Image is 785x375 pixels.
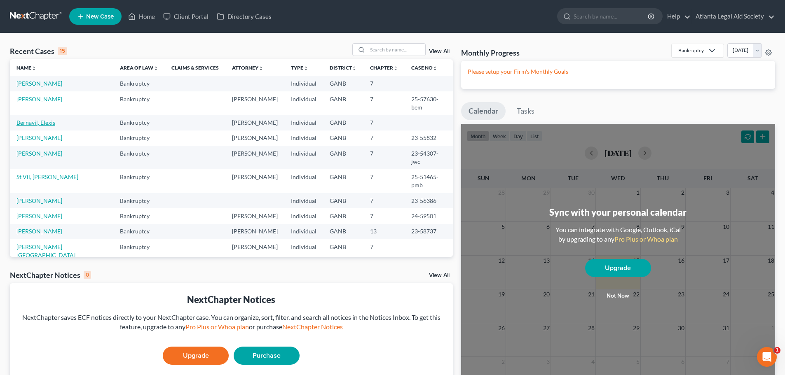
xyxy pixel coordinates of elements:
[363,146,405,169] td: 7
[31,66,36,71] i: unfold_more
[363,76,405,91] td: 7
[323,115,363,130] td: GANB
[774,347,780,354] span: 1
[113,169,165,193] td: Bankruptcy
[323,169,363,193] td: GANB
[405,208,453,224] td: 24-59501
[225,224,284,239] td: [PERSON_NAME]
[323,239,363,263] td: GANB
[163,347,229,365] a: Upgrade
[363,115,405,130] td: 7
[225,91,284,115] td: [PERSON_NAME]
[291,65,308,71] a: Typeunfold_more
[16,150,62,157] a: [PERSON_NAME]
[16,134,62,141] a: [PERSON_NAME]
[433,66,438,71] i: unfold_more
[303,66,308,71] i: unfold_more
[429,49,450,54] a: View All
[124,9,159,24] a: Home
[232,65,263,71] a: Attorneyunfold_more
[757,347,777,367] iframe: Intercom live chat
[16,243,75,259] a: [PERSON_NAME][GEOGRAPHIC_DATA]
[225,146,284,169] td: [PERSON_NAME]
[113,76,165,91] td: Bankruptcy
[225,130,284,146] td: [PERSON_NAME]
[284,76,323,91] td: Individual
[284,224,323,239] td: Individual
[363,91,405,115] td: 7
[323,224,363,239] td: GANB
[84,271,91,279] div: 0
[284,146,323,169] td: Individual
[323,208,363,224] td: GANB
[461,48,520,58] h3: Monthly Progress
[284,169,323,193] td: Individual
[16,173,78,180] a: St Vil, [PERSON_NAME]
[585,288,651,304] button: Not now
[405,91,453,115] td: 25-57630-bem
[113,91,165,115] td: Bankruptcy
[213,9,276,24] a: Directory Cases
[16,80,62,87] a: [PERSON_NAME]
[284,91,323,115] td: Individual
[405,169,453,193] td: 25-51465-pmb
[363,130,405,146] td: 7
[10,270,91,280] div: NextChapter Notices
[405,146,453,169] td: 23-54307-jwc
[323,146,363,169] td: GANB
[159,9,213,24] a: Client Portal
[678,47,704,54] div: Bankruptcy
[284,130,323,146] td: Individual
[113,193,165,208] td: Bankruptcy
[113,130,165,146] td: Bankruptcy
[330,65,357,71] a: Districtunfold_more
[165,59,225,76] th: Claims & Services
[461,102,506,120] a: Calendar
[225,208,284,224] td: [PERSON_NAME]
[363,169,405,193] td: 7
[323,91,363,115] td: GANB
[363,208,405,224] td: 7
[185,323,249,331] a: Pro Plus or Whoa plan
[16,197,62,204] a: [PERSON_NAME]
[153,66,158,71] i: unfold_more
[284,193,323,208] td: Individual
[352,66,357,71] i: unfold_more
[225,169,284,193] td: [PERSON_NAME]
[574,9,649,24] input: Search by name...
[284,208,323,224] td: Individual
[363,193,405,208] td: 7
[16,65,36,71] a: Nameunfold_more
[16,119,55,126] a: Bernavil, Elexis
[58,47,67,55] div: 15
[120,65,158,71] a: Area of Lawunfold_more
[468,68,769,76] p: Please setup your Firm's Monthly Goals
[16,212,62,219] a: [PERSON_NAME]
[393,66,398,71] i: unfold_more
[113,224,165,239] td: Bankruptcy
[284,115,323,130] td: Individual
[549,206,687,219] div: Sync with your personal calendar
[405,224,453,239] td: 23-58737
[370,65,398,71] a: Chapterunfold_more
[368,44,425,56] input: Search by name...
[429,273,450,278] a: View All
[363,239,405,263] td: 7
[16,95,62,102] a: [PERSON_NAME]
[323,130,363,146] td: GANB
[113,115,165,130] td: Bankruptcy
[663,9,691,24] a: Help
[585,259,651,277] a: Upgrade
[16,313,446,332] div: NextChapter saves ECF notices directly to your NextChapter case. You can organize, sort, filter, ...
[16,293,446,306] div: NextChapter Notices
[225,115,284,130] td: [PERSON_NAME]
[323,76,363,91] td: GANB
[86,14,114,20] span: New Case
[552,225,684,244] div: You can integrate with Google, Outlook, iCal by upgrading to any
[225,239,284,263] td: [PERSON_NAME]
[10,46,67,56] div: Recent Cases
[113,208,165,224] td: Bankruptcy
[405,193,453,208] td: 23-56386
[411,65,438,71] a: Case Nounfold_more
[691,9,775,24] a: Atlanta Legal Aid Society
